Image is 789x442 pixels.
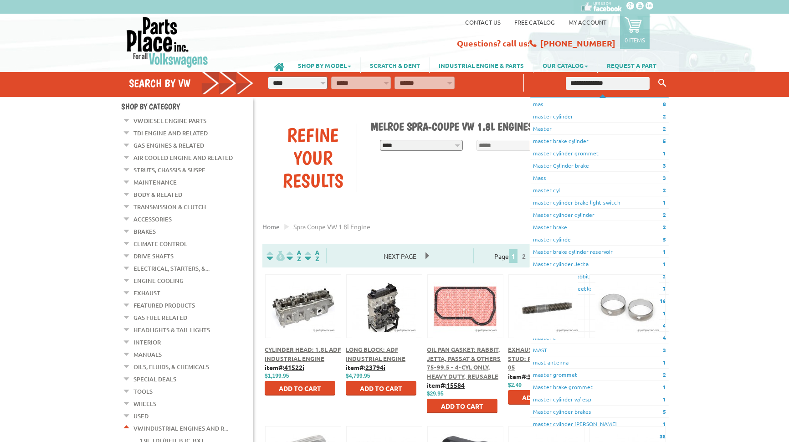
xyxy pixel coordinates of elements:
[430,57,533,73] a: INDUSTRIAL ENGINE & PARTS
[663,100,666,108] span: 8
[279,384,321,392] span: Add to Cart
[133,115,206,127] a: VW Diesel Engine Parts
[663,370,666,379] span: 2
[530,184,669,196] li: master cyl
[663,161,666,170] span: 3
[133,139,204,151] a: Gas Engines & Related
[133,213,172,225] a: Accessories
[663,383,666,391] span: 1
[530,258,669,270] li: Master cylinder Jetta
[530,172,669,184] li: Mass
[346,345,405,362] a: Long Block: ADF Industrial Engine
[663,223,666,231] span: 2
[133,275,184,287] a: Engine Cooling
[371,120,661,133] h1: Melroe Spra-Coupe VW 1.8L Engines and Parts
[663,174,666,182] span: 3
[293,222,370,231] span: spra coupe VW 1 8l engine
[569,18,606,26] a: My Account
[374,249,425,263] span: Next Page
[530,270,669,283] li: Master cylinder rabbit
[346,381,416,396] button: Add to Cart
[361,57,429,73] a: SCRATCH & DENT
[663,247,666,256] span: 1
[133,226,156,237] a: Brakes
[663,149,666,157] span: 1
[133,262,210,274] a: Electrical, Starters, &...
[508,382,522,388] span: $2.49
[133,422,228,434] a: VW Industrial Engines and R...
[625,36,645,44] p: 0 items
[473,248,560,263] div: Page
[265,373,289,379] span: $1,199.95
[508,390,579,405] button: Add to Cart
[285,251,303,261] img: Sort by Headline
[133,398,156,410] a: Wheels
[133,287,160,299] a: Exhaust
[126,16,209,68] img: Parts Place Inc!
[269,123,357,192] div: Refine Your Results
[133,312,187,324] a: Gas Fuel Related
[133,385,153,397] a: Tools
[133,299,195,311] a: Featured Products
[365,363,385,371] u: 23794i
[133,250,174,262] a: Drive Shafts
[427,399,497,413] button: Add to Cart
[663,420,666,428] span: 1
[346,363,385,371] b: item#:
[663,346,666,354] span: 3
[133,349,162,360] a: Manuals
[663,137,666,145] span: 5
[530,221,669,233] li: Master brake
[265,363,304,371] b: item#:
[530,123,669,135] li: Master
[514,18,555,26] a: Free Catalog
[530,369,669,381] li: master grommet
[266,251,285,261] img: filterpricelow.svg
[663,124,666,133] span: 2
[121,102,253,111] h4: Shop By Category
[663,211,666,219] span: 2
[133,373,176,385] a: Special Deals
[530,147,669,159] li: master cylinder grommet
[133,189,182,200] a: Body & Related
[289,57,360,73] a: SHOP BY MODEL
[265,345,341,362] a: Cylinder Head: 1.8L ADF Industrial Engine
[530,233,669,246] li: master cylinde
[446,381,465,389] u: 15584
[508,372,542,380] b: item#:
[508,345,578,371] a: Exhaust Manifold Stud: For All VWs 75-05
[284,363,304,371] u: 41522i
[427,391,444,397] span: $29.95
[663,260,666,268] span: 1
[530,135,669,147] li: master brake cylinder
[620,14,650,49] a: 0 items
[133,410,149,422] a: Used
[441,402,483,410] span: Add to Cart
[530,356,669,369] li: mast antenna
[133,152,233,164] a: Air Cooled Engine and Related
[533,57,597,73] a: OUR CATALOG
[663,198,666,206] span: 1
[509,249,517,263] span: 1
[133,336,161,348] a: Interior
[265,381,335,396] button: Add to Cart
[262,222,280,231] span: Home
[530,209,669,221] li: Master cylinder cylinder
[133,238,187,250] a: Climate Control
[133,164,210,176] a: Struts, Chassis & Suspe...
[530,406,669,418] li: Master cylinder brakes
[663,358,666,366] span: 1
[427,345,501,380] a: Oil Pan Gasket: Rabbit, Jetta, Passat & Others 75-99.5 - 4-Cyl Only, Heavy Duty, Reusable
[663,272,666,280] span: 2
[133,176,177,188] a: Maintenance
[530,344,669,356] li: MAST
[530,246,669,258] li: Master brake cylinder reservoir
[530,393,669,406] li: master cylinder w/ esp
[656,76,669,91] button: Keyword Search
[303,251,321,261] img: Sort by Sales Rank
[129,77,254,90] h4: Search by VW
[133,201,206,213] a: Transmission & Clutch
